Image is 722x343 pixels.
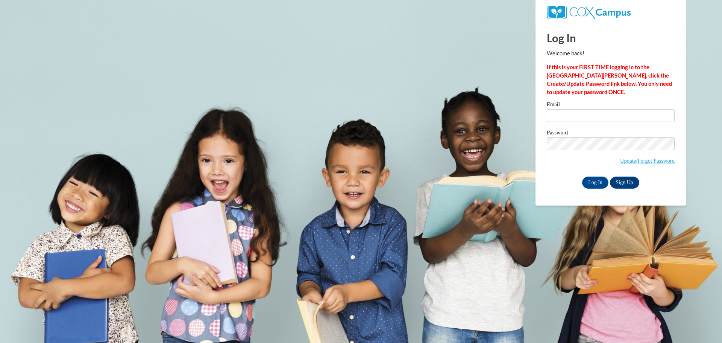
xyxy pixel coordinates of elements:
h1: Log In [547,30,675,46]
img: COX Campus [547,6,631,19]
label: Email [547,102,675,109]
a: Sign Up [610,177,639,189]
strong: If this is your FIRST TIME logging in to the [GEOGRAPHIC_DATA][PERSON_NAME], click the Create/Upd... [547,64,672,95]
p: Welcome back! [547,49,675,58]
input: Log In [582,177,608,189]
label: Password [547,130,675,137]
a: Update/Forgot Password [620,158,675,164]
a: COX Campus [547,9,631,15]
